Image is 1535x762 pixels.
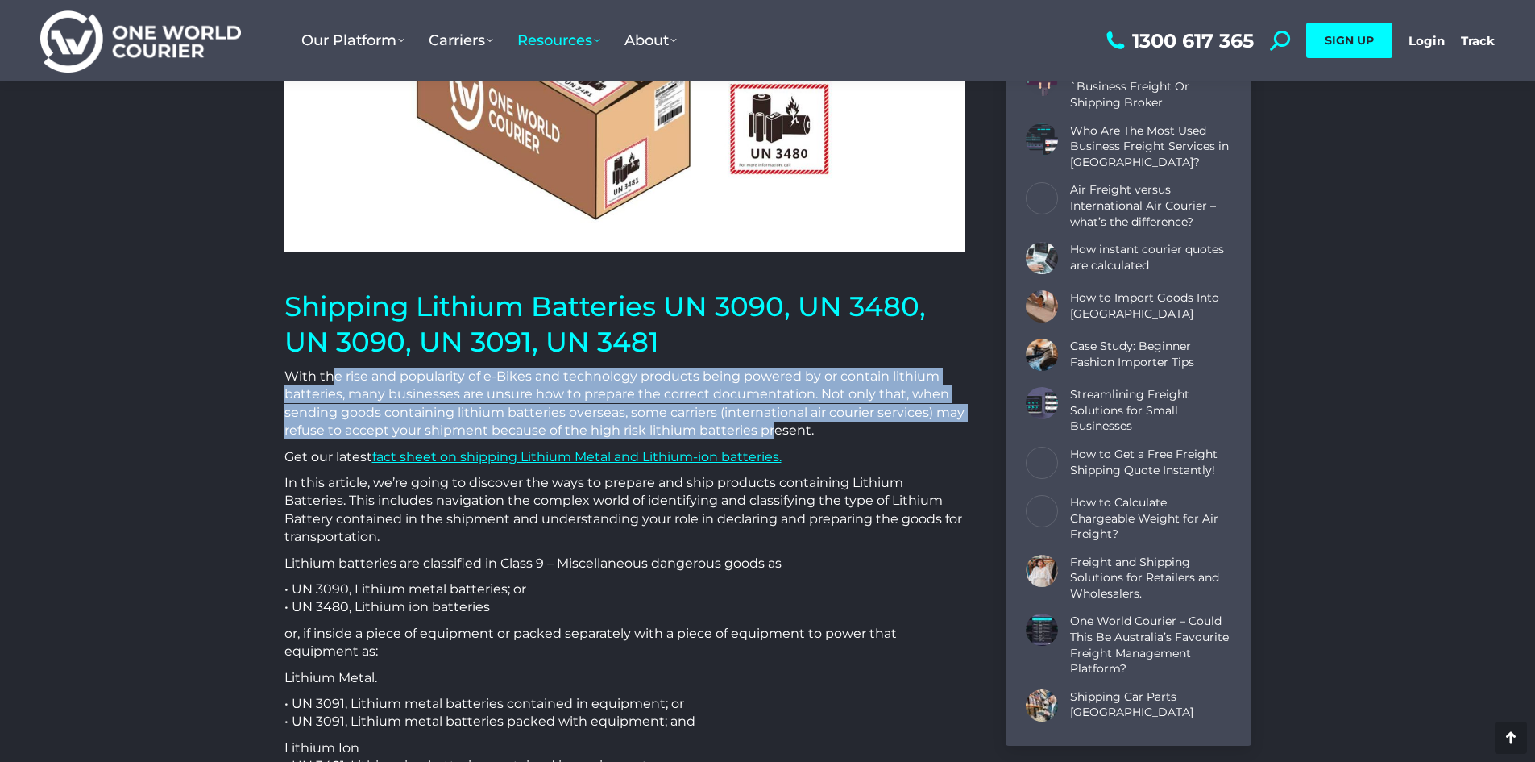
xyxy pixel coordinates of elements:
[284,695,965,731] p: • UN 3091, Lithium metal batteries contained in equipment; or • UN 3091, Lithium metal batteries ...
[612,15,689,65] a: About
[1026,290,1058,323] a: Post image
[284,474,965,547] p: In this article, we’re going to discover the ways to prepare and ship products containing Lithium...
[1070,183,1231,231] a: Air Freight versus International Air Courier – what’s the difference?
[1070,123,1231,171] a: Who Are The Most Used Business Freight Services in [GEOGRAPHIC_DATA]?
[1026,689,1058,722] a: Post image
[289,15,417,65] a: Our Platform
[284,368,965,440] p: With the rise and popularity of e-Bikes and technology products being powered by or contain lithi...
[1070,555,1231,602] a: Freight and Shipping Solutions for Retailers and Wholesalers.
[517,31,600,49] span: Resources
[624,31,677,49] span: About
[1026,387,1058,419] a: Post image
[284,555,965,573] p: Lithium batteries are classified in Class 9 – Miscellaneous dangerous goods as
[1325,33,1374,48] span: SIGN UP
[1306,23,1392,58] a: SIGN UP
[284,448,965,466] p: Get our latest
[417,15,505,65] a: Carriers
[1070,689,1231,721] a: Shipping Car Parts [GEOGRAPHIC_DATA]
[1026,339,1058,371] a: Post image
[429,31,493,49] span: Carriers
[1461,33,1495,48] a: Track
[1026,495,1058,527] a: Post image
[1070,242,1231,273] a: How instant courier quotes are calculated
[284,669,965,687] p: Lithium Metal.
[1070,387,1231,435] a: Streamlining Freight Solutions for Small Businesses
[1026,123,1058,156] a: Post image
[1070,290,1231,322] a: How to Import Goods Into [GEOGRAPHIC_DATA]
[1070,64,1231,111] a: 5 Reasons To Use A `Business Freight Or Shipping Broker
[1070,614,1231,677] a: One World Courier – Could This Be Australia’s Favourite Freight Management Platform?
[1070,495,1231,543] a: How to Calculate Chargeable Weight for Air Freight?
[301,31,404,49] span: Our Platform
[1026,614,1058,647] a: Post image
[1070,447,1231,478] a: How to Get a Free Freight Shipping Quote Instantly!
[284,581,965,617] p: • UN 3090, Lithium metal batteries; or • UN 3480, Lithium ion batteries
[284,625,965,661] p: or, if inside a piece of equipment or packed separately with a piece of equipment to power that e...
[505,15,612,65] a: Resources
[372,449,782,464] a: fact sheet on shipping Lithium Metal and Lithium-ion batteries.
[1026,183,1058,215] a: Post image
[1026,447,1058,479] a: Post image
[1408,33,1445,48] a: Login
[1102,31,1254,51] a: 1300 617 365
[1070,339,1231,370] a: Case Study: Beginner Fashion Importer Tips
[1026,555,1058,587] a: Post image
[284,289,965,360] h1: Shipping Lithium Batteries UN 3090, UN 3480, UN 3090, UN 3091, UN 3481
[40,8,241,73] img: One World Courier
[1026,242,1058,274] a: Post image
